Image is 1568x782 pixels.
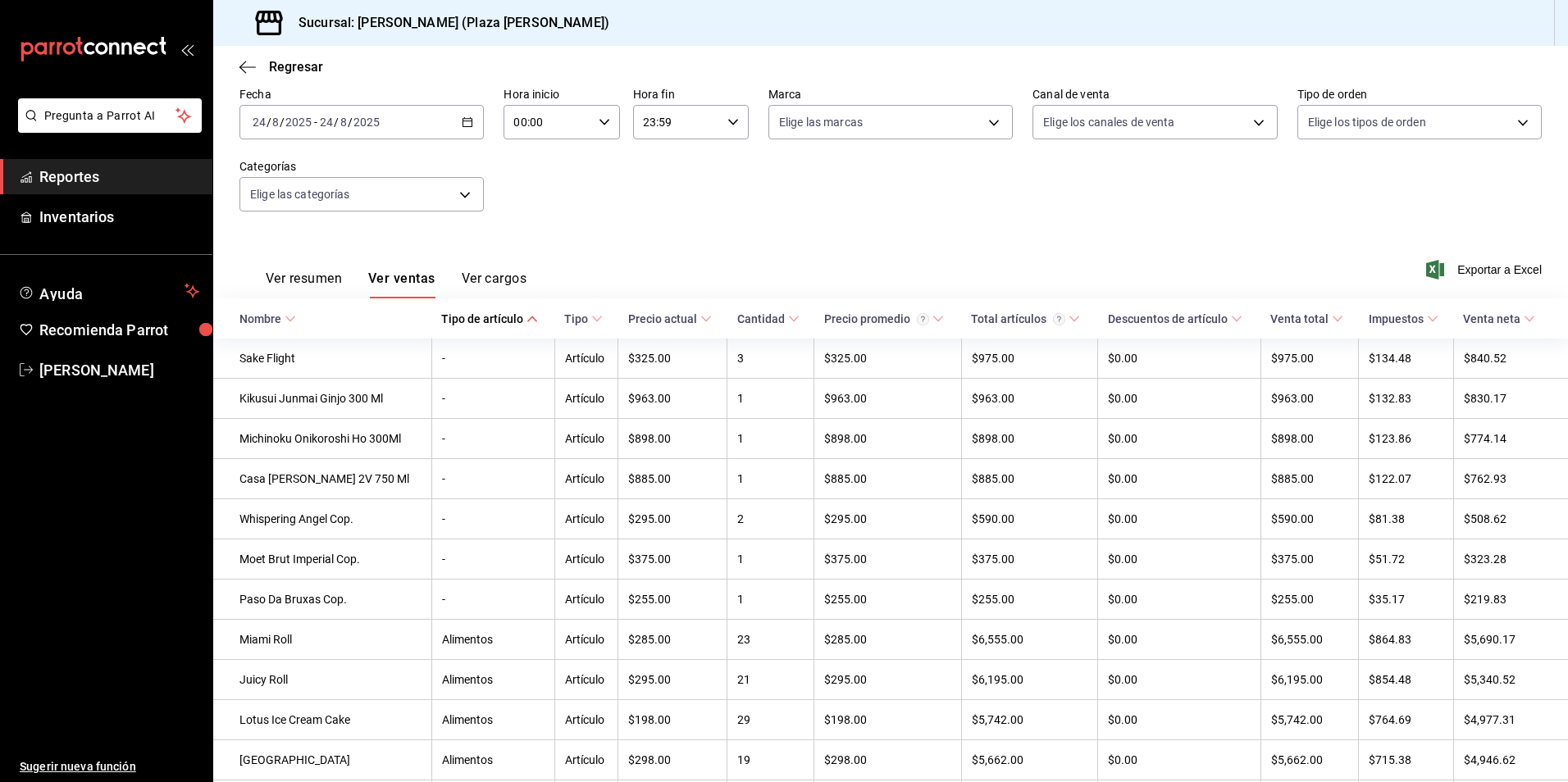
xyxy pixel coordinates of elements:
div: navigation tabs [266,271,526,298]
td: - [431,499,554,539]
td: $5,340.52 [1453,660,1568,700]
td: Alimentos [431,700,554,740]
div: Descuentos de artículo [1108,312,1228,325]
td: - [431,379,554,419]
span: Venta total [1270,312,1343,325]
td: Sake Flight [213,339,431,379]
td: - [431,339,554,379]
td: Lotus Ice Cream Cake [213,700,431,740]
td: - [431,419,554,459]
td: Artículo [554,459,618,499]
td: $6,195.00 [961,660,1097,700]
span: Precio actual [628,312,712,325]
td: $325.00 [618,339,727,379]
td: $764.69 [1359,700,1453,740]
td: $295.00 [618,660,727,700]
td: $830.17 [1453,379,1568,419]
td: $6,195.00 [1260,660,1359,700]
span: Sugerir nueva función [20,758,199,775]
td: $854.48 [1359,660,1453,700]
td: $963.00 [814,379,962,419]
td: $0.00 [1098,700,1261,740]
label: Categorías [239,161,484,172]
span: / [348,116,353,129]
td: 29 [727,700,814,740]
td: $590.00 [961,499,1097,539]
td: $134.48 [1359,339,1453,379]
svg: El total artículos considera cambios de precios en los artículos así como costos adicionales por ... [1053,313,1065,325]
td: Paso Da Bruxas Cop. [213,580,431,620]
button: Ver ventas [368,271,435,298]
h3: Sucursal: [PERSON_NAME] (Plaza [PERSON_NAME]) [285,13,609,33]
td: Artículo [554,379,618,419]
td: $5,690.17 [1453,620,1568,660]
td: $898.00 [618,419,727,459]
td: Whispering Angel Cop. [213,499,431,539]
td: $4,977.31 [1453,700,1568,740]
td: $375.00 [814,539,962,580]
input: -- [252,116,267,129]
span: Ayuda [39,281,178,301]
td: $6,555.00 [1260,620,1359,660]
td: $375.00 [618,539,727,580]
td: $774.14 [1453,419,1568,459]
td: $975.00 [961,339,1097,379]
td: $6,555.00 [961,620,1097,660]
td: 1 [727,459,814,499]
td: Alimentos [431,660,554,700]
div: Total artículos [971,312,1065,325]
td: $885.00 [961,459,1097,499]
label: Hora fin [633,89,749,100]
span: Impuestos [1369,312,1438,325]
span: Elige las categorías [250,186,350,202]
label: Hora inicio [504,89,619,100]
button: Regresar [239,59,323,75]
td: $0.00 [1098,339,1261,379]
span: Reportes [39,166,199,188]
td: $255.00 [814,580,962,620]
td: $298.00 [814,740,962,780]
td: $0.00 [1098,580,1261,620]
label: Fecha [239,89,484,100]
td: $0.00 [1098,539,1261,580]
td: $323.28 [1453,539,1568,580]
td: $0.00 [1098,379,1261,419]
td: 23 [727,620,814,660]
td: Miami Roll [213,620,431,660]
label: Marca [768,89,1013,100]
td: 21 [727,660,814,700]
span: Inventarios [39,206,199,228]
td: $5,662.00 [1260,740,1359,780]
span: Venta neta [1463,312,1535,325]
td: 1 [727,419,814,459]
div: Cantidad [737,312,785,325]
td: $198.00 [814,700,962,740]
td: 1 [727,580,814,620]
td: 1 [727,539,814,580]
span: Recomienda Parrot [39,319,199,341]
div: Tipo [564,312,588,325]
div: Venta total [1270,312,1329,325]
td: $840.52 [1453,339,1568,379]
input: ---- [285,116,312,129]
td: Artículo [554,740,618,780]
td: $0.00 [1098,499,1261,539]
span: Cantidad [737,312,800,325]
span: [PERSON_NAME] [39,359,199,381]
td: $5,742.00 [961,700,1097,740]
div: Tipo de artículo [441,312,523,325]
div: Precio promedio [824,312,929,325]
label: Canal de venta [1032,89,1277,100]
td: $5,662.00 [961,740,1097,780]
td: $375.00 [961,539,1097,580]
td: $295.00 [814,499,962,539]
td: $885.00 [618,459,727,499]
td: $762.93 [1453,459,1568,499]
td: Moet Brut Imperial Cop. [213,539,431,580]
td: Artículo [554,419,618,459]
td: $0.00 [1098,660,1261,700]
span: / [267,116,271,129]
td: $864.83 [1359,620,1453,660]
div: Venta neta [1463,312,1520,325]
input: -- [271,116,280,129]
